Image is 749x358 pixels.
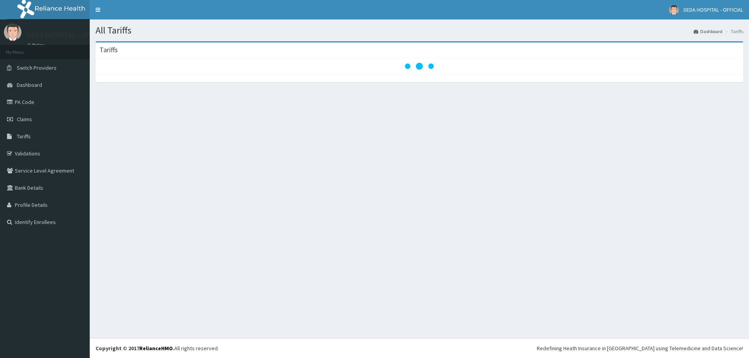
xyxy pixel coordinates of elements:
[99,46,118,53] h3: Tariffs
[27,32,108,39] p: DEDA HOSPITAL - OFFICIAL
[404,51,435,82] svg: audio-loading
[27,42,46,48] a: Online
[90,338,749,358] footer: All rights reserved.
[723,28,743,35] li: Tariffs
[96,25,743,35] h1: All Tariffs
[17,64,57,71] span: Switch Providers
[4,23,21,41] img: User Image
[537,344,743,352] div: Redefining Heath Insurance in [GEOGRAPHIC_DATA] using Telemedicine and Data Science!
[683,6,743,13] span: DEDA HOSPITAL - OFFICIAL
[96,345,174,352] strong: Copyright © 2017 .
[669,5,679,15] img: User Image
[17,81,42,88] span: Dashboard
[17,116,32,123] span: Claims
[139,345,173,352] a: RelianceHMO
[17,133,31,140] span: Tariffs
[694,28,722,35] a: Dashboard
